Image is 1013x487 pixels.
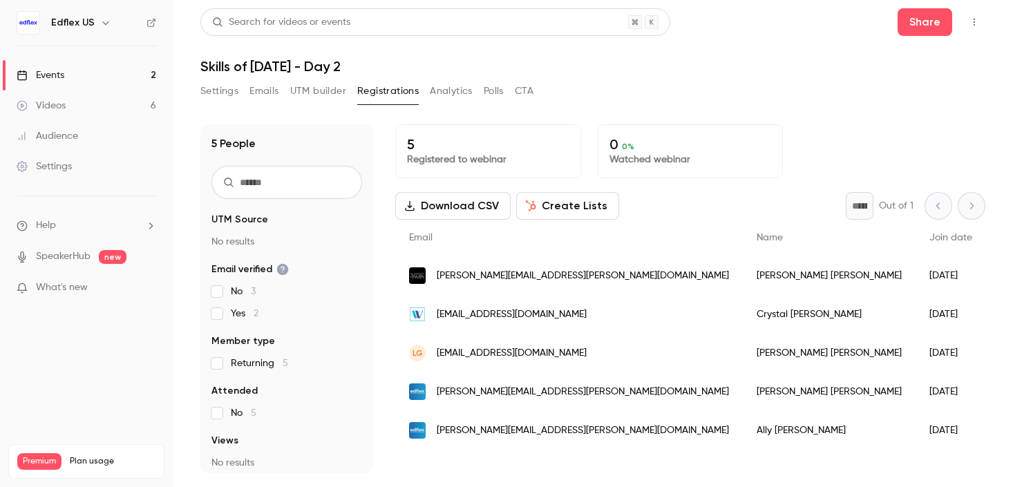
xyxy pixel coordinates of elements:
[99,250,126,264] span: new
[916,411,986,450] div: [DATE]
[231,285,256,298] span: No
[249,80,278,102] button: Emails
[516,192,619,220] button: Create Lists
[17,68,64,82] div: Events
[17,453,61,470] span: Premium
[200,58,985,75] h1: Skills of [DATE] - Day 2
[251,408,256,418] span: 5
[231,406,256,420] span: No
[407,153,569,166] p: Registered to webinar
[743,256,916,295] div: [PERSON_NAME] [PERSON_NAME]
[743,334,916,372] div: [PERSON_NAME] [PERSON_NAME]
[140,282,156,294] iframe: Noticeable Trigger
[36,218,56,233] span: Help
[409,422,426,439] img: edflex.com
[211,213,268,227] span: UTM Source
[409,233,433,242] span: Email
[51,16,95,30] h6: Edflex US
[70,456,155,467] span: Plan usage
[437,385,729,399] span: [PERSON_NAME][EMAIL_ADDRESS][PERSON_NAME][DOMAIN_NAME]
[484,80,504,102] button: Polls
[916,372,986,411] div: [DATE]
[437,269,729,283] span: [PERSON_NAME][EMAIL_ADDRESS][PERSON_NAME][DOMAIN_NAME]
[211,262,289,276] span: Email verified
[743,295,916,334] div: Crystal [PERSON_NAME]
[36,280,88,295] span: What's new
[231,307,258,321] span: Yes
[395,192,511,220] button: Download CSV
[357,80,419,102] button: Registrations
[757,233,783,242] span: Name
[515,80,533,102] button: CTA
[17,12,39,34] img: Edflex US
[17,99,66,113] div: Videos
[17,160,72,173] div: Settings
[254,309,258,318] span: 2
[211,384,258,398] span: Attended
[251,287,256,296] span: 3
[211,456,362,470] p: No results
[437,346,587,361] span: [EMAIL_ADDRESS][DOMAIN_NAME]
[609,136,772,153] p: 0
[879,199,913,213] p: Out of 1
[290,80,346,102] button: UTM builder
[430,80,473,102] button: Analytics
[212,15,350,30] div: Search for videos or events
[743,372,916,411] div: [PERSON_NAME] [PERSON_NAME]
[622,142,634,151] span: 0 %
[17,129,78,143] div: Audience
[609,153,772,166] p: Watched webinar
[407,136,569,153] p: 5
[211,135,256,152] h1: 5 People
[200,80,238,102] button: Settings
[17,218,156,233] li: help-dropdown-opener
[743,411,916,450] div: Ally [PERSON_NAME]
[409,306,426,323] img: westlake.com
[36,249,91,264] a: SpeakerHub
[211,235,362,249] p: No results
[916,256,986,295] div: [DATE]
[437,307,587,322] span: [EMAIL_ADDRESS][DOMAIN_NAME]
[409,383,426,400] img: edflex.com
[413,347,423,359] span: LG
[283,359,288,368] span: 5
[211,434,238,448] span: Views
[409,267,426,284] img: spartans.ut.edu
[929,233,972,242] span: Join date
[916,295,986,334] div: [DATE]
[231,356,288,370] span: Returning
[437,423,729,438] span: [PERSON_NAME][EMAIL_ADDRESS][PERSON_NAME][DOMAIN_NAME]
[898,8,952,36] button: Share
[916,334,986,372] div: [DATE]
[211,334,275,348] span: Member type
